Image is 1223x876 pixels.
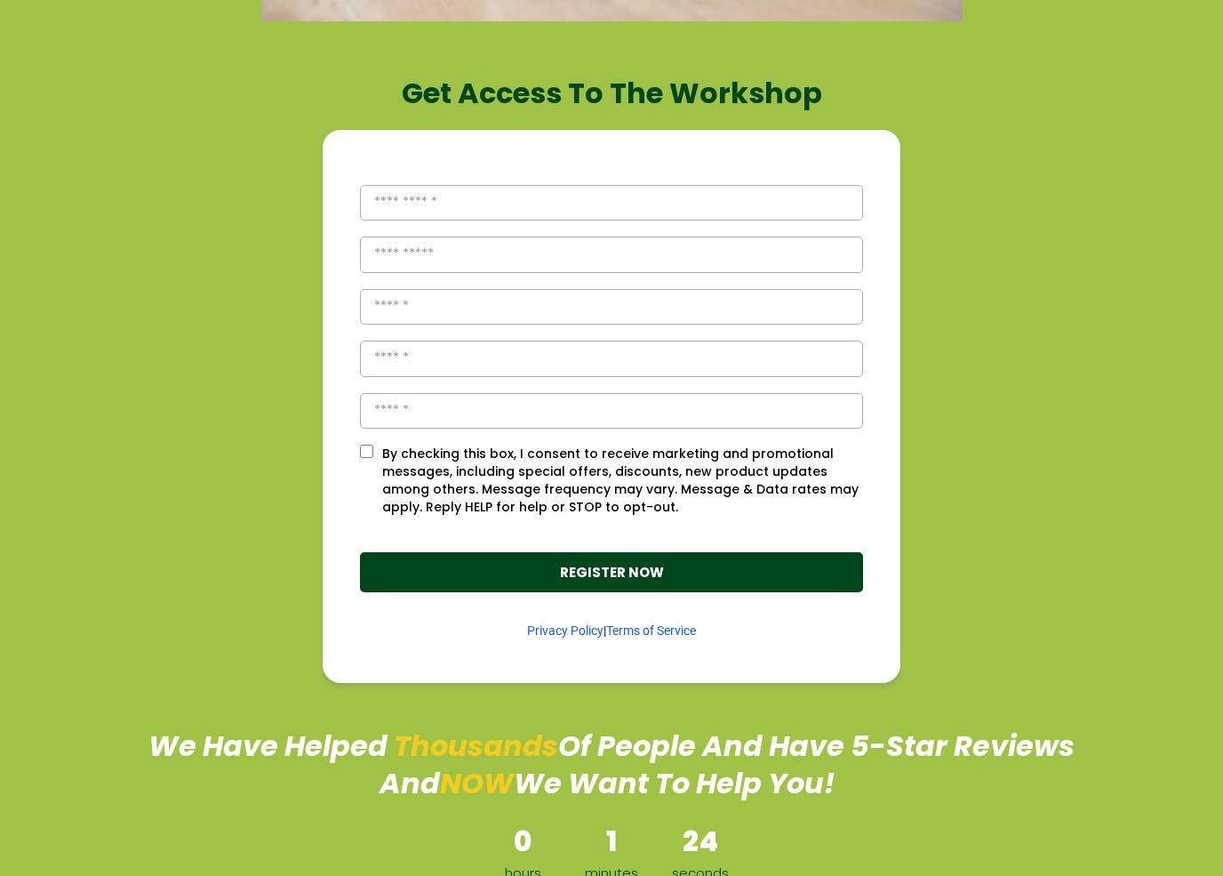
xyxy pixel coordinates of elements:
[148,726,388,766] span: We Have Helped
[606,623,696,638] a: Terms of Service
[96,75,1127,112] h1: Get Access To The Workshop
[394,726,558,766] span: Thousands
[478,820,567,863] div: 0
[440,763,514,803] span: NOW
[360,552,863,592] button: REGISTER NOW
[560,563,664,582] strong: REGISTER NOW
[382,445,863,516] p: By checking this box, I consent to receive marketing and promotional messages, including special ...
[360,622,863,640] p: |
[380,726,1075,803] span: Of People And Have 5-Star Reviews And
[656,820,745,863] div: 24
[567,820,656,863] div: 1
[514,763,835,803] span: We Want To Help You!
[527,623,604,638] a: Privacy Policy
